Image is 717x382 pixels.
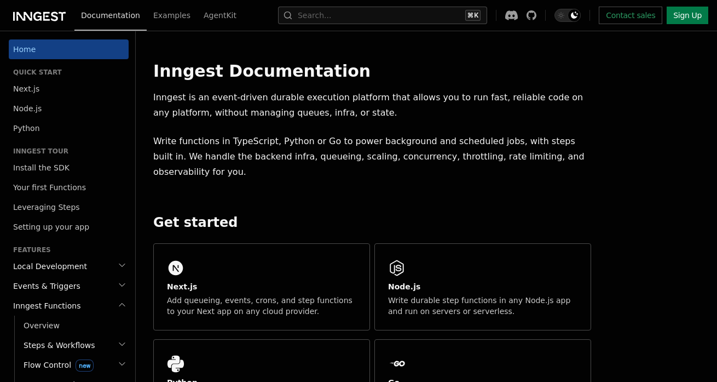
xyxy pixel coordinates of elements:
span: Inngest Functions [9,300,80,311]
kbd: ⌘K [465,10,481,21]
a: Documentation [74,3,147,31]
button: Toggle dark mode [554,9,581,22]
span: Events & Triggers [9,281,80,292]
p: Write durable step functions in any Node.js app and run on servers or serverless. [388,295,577,317]
p: Write functions in TypeScript, Python or Go to power background and scheduled jobs, with steps bu... [153,134,591,180]
span: Steps & Workflows [19,340,95,351]
span: Your first Functions [13,183,86,192]
h1: Inngest Documentation [153,61,591,81]
span: Home [13,44,36,55]
button: Flow Controlnew [19,355,129,375]
span: Features [9,246,51,254]
button: Events & Triggers [9,276,129,296]
span: Examples [153,11,190,20]
span: Setting up your app [13,223,89,231]
span: Next.js [13,84,39,93]
span: Quick start [9,68,62,77]
p: Add queueing, events, crons, and step functions to your Next app on any cloud provider. [167,295,356,317]
span: Flow Control [19,360,94,370]
button: Search...⌘K [278,7,487,24]
a: Next.js [9,79,129,99]
span: Install the SDK [13,163,70,172]
a: Leveraging Steps [9,197,129,217]
a: Setting up your app [9,217,129,237]
button: Inngest Functions [9,296,129,316]
h2: Next.js [167,281,197,292]
a: Install the SDK [9,158,129,178]
a: AgentKit [197,3,243,30]
p: Inngest is an event-driven durable execution platform that allows you to run fast, reliable code ... [153,90,591,121]
a: Overview [19,316,129,335]
span: Leveraging Steps [13,203,80,212]
button: Steps & Workflows [19,335,129,355]
a: Get started [153,215,238,230]
span: new [76,360,94,372]
span: Overview [24,321,60,330]
span: Node.js [13,104,42,113]
a: Sign Up [667,7,708,24]
span: AgentKit [204,11,236,20]
button: Local Development [9,256,129,276]
a: Contact sales [599,7,662,24]
a: Node.jsWrite durable step functions in any Node.js app and run on servers or serverless. [374,243,591,330]
span: Inngest tour [9,147,68,156]
span: Python [13,124,40,133]
a: Examples [147,3,197,30]
a: Home [9,39,129,59]
span: Documentation [81,11,140,20]
span: Local Development [9,261,87,272]
a: Python [9,118,129,138]
a: Next.jsAdd queueing, events, crons, and step functions to your Next app on any cloud provider. [153,243,370,330]
a: Your first Functions [9,178,129,197]
h2: Node.js [388,281,420,292]
a: Node.js [9,99,129,118]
